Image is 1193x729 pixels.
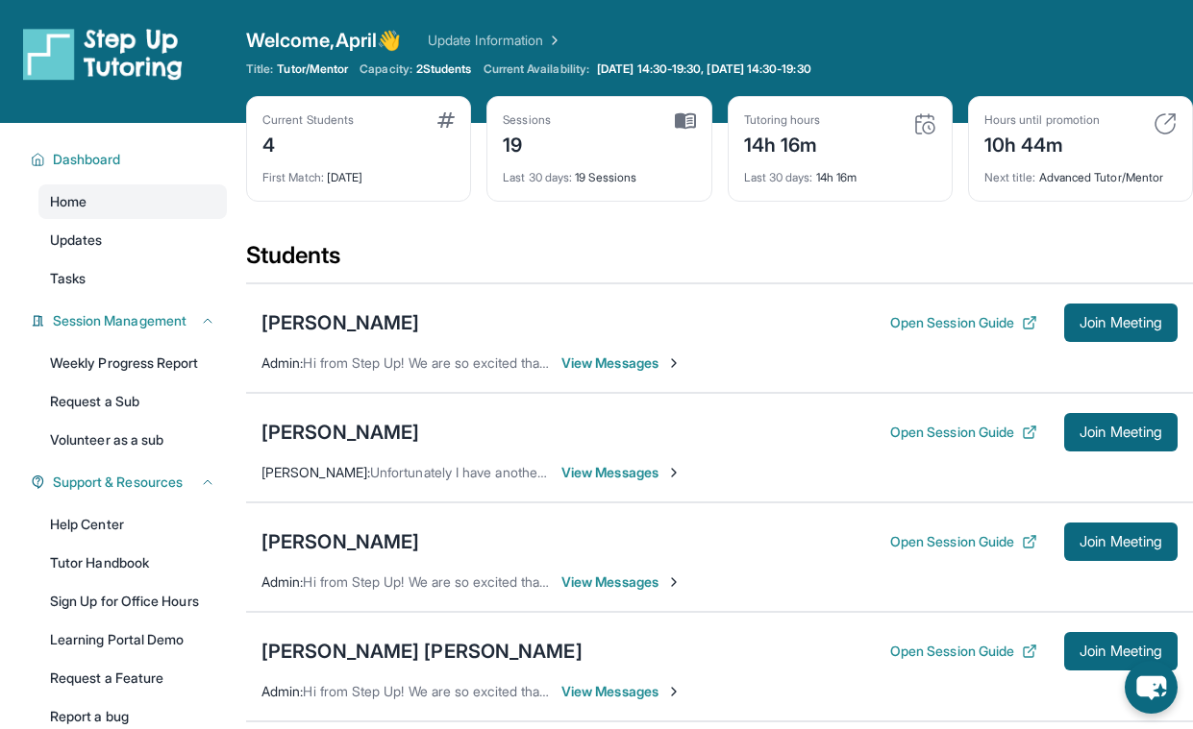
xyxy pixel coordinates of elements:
button: Open Session Guide [890,642,1037,661]
img: Chevron-Right [666,355,682,371]
button: Join Meeting [1064,304,1178,342]
span: Join Meeting [1080,426,1162,438]
button: Join Meeting [1064,522,1178,561]
span: Join Meeting [1080,645,1162,657]
span: Session Management [53,311,186,330]
span: Join Meeting [1080,317,1162,328]
div: Advanced Tutor/Mentor [984,158,1177,185]
span: Join Meeting [1080,536,1162,547]
img: card [675,112,696,130]
span: Dashboard [53,150,121,169]
a: Sign Up for Office Hours [38,584,227,619]
button: Open Session Guide [890,313,1037,332]
a: Tutor Handbook [38,546,227,580]
div: Students [246,240,1193,282]
button: Dashboard [45,150,215,169]
div: Hours until promotion [984,112,1100,128]
span: View Messages [561,682,682,701]
img: card [437,112,455,128]
img: logo [23,27,183,81]
span: 2 Students [416,61,472,77]
a: Volunteer as a sub [38,423,227,457]
div: [DATE] [262,158,455,185]
div: 10h 44m [984,128,1100,158]
a: Home [38,184,227,219]
span: [DATE] 14:30-19:30, [DATE] 14:30-19:30 [597,61,811,77]
span: Last 30 days : [503,170,572,184]
span: View Messages [561,572,682,592]
a: Request a Sub [38,384,227,419]
img: Chevron-Right [666,684,682,699]
a: Weekly Progress Report [38,346,227,380]
img: Chevron-Right [666,574,682,590]
button: Join Meeting [1064,413,1178,451]
button: Support & Resources [45,473,215,492]
div: [PERSON_NAME] [261,528,419,555]
span: [PERSON_NAME] : [261,464,370,480]
a: Learning Portal Demo [38,622,227,657]
a: [DATE] 14:30-19:30, [DATE] 14:30-19:30 [593,61,815,77]
img: card [913,112,936,135]
span: View Messages [561,353,682,373]
button: Join Meeting [1064,632,1178,670]
span: Home [50,192,87,211]
span: Title: [246,61,273,77]
div: [PERSON_NAME] [261,419,419,446]
span: Current Availability: [484,61,589,77]
span: Admin : [261,573,303,590]
button: chat-button [1125,661,1178,714]
span: Support & Resources [53,473,183,492]
a: Updates [38,223,227,257]
img: card [1154,112,1177,135]
div: 14h 16m [744,128,821,158]
div: 4 [262,128,354,158]
a: Help Center [38,507,227,542]
img: Chevron Right [543,31,562,50]
span: Admin : [261,683,303,699]
span: Capacity: [360,61,412,77]
div: [PERSON_NAME] [PERSON_NAME] [261,638,583,665]
button: Open Session Guide [890,423,1037,442]
span: Last 30 days : [744,170,813,184]
div: Sessions [503,112,551,128]
div: 19 [503,128,551,158]
a: Update Information [428,31,562,50]
div: Current Students [262,112,354,128]
div: [PERSON_NAME] [261,309,419,336]
button: Session Management [45,311,215,330]
span: Updates [50,231,103,250]
span: Tutor/Mentor [277,61,348,77]
div: Tutoring hours [744,112,821,128]
span: First Match : [262,170,324,184]
img: Chevron-Right [666,465,682,480]
span: Welcome, April 👋 [246,27,401,54]
span: View Messages [561,463,682,482]
span: Next title : [984,170,1036,184]
span: Tasks [50,269,86,288]
div: 19 Sessions [503,158,695,185]
a: Tasks [38,261,227,296]
button: Open Session Guide [890,532,1037,551]
a: Request a Feature [38,661,227,695]
span: Admin : [261,354,303,371]
div: 14h 16m [744,158,936,185]
span: Unfortunately I have another student at that time. I apologize for the inconvenience. [370,464,874,480]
